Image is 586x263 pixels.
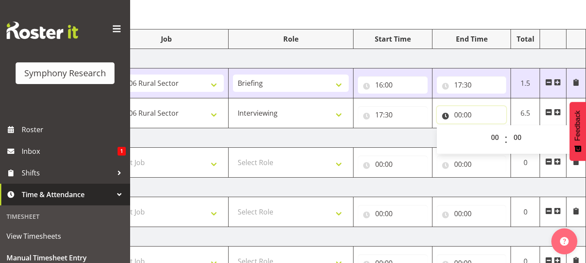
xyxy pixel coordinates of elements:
div: Symphony Research [24,67,106,80]
a: View Timesheets [2,225,128,247]
div: Job [108,34,224,44]
span: : [504,129,507,150]
input: Click to select... [358,76,428,94]
input: Click to select... [437,76,507,94]
span: Inbox [22,145,118,158]
td: 0 [511,197,540,227]
span: Time & Attendance [22,188,113,201]
img: help-xxl-2.png [560,237,569,246]
span: Roster [22,123,126,136]
td: 0 [511,148,540,178]
td: 6.5 [511,98,540,128]
div: Total [515,34,535,44]
span: Shifts [22,166,113,179]
input: Click to select... [358,156,428,173]
input: Click to select... [437,205,507,222]
div: Role [233,34,349,44]
span: View Timesheets [7,230,124,243]
div: End Time [437,34,507,44]
img: Rosterit website logo [7,22,78,39]
td: 1.5 [511,68,540,98]
input: Click to select... [358,205,428,222]
div: Start Time [358,34,428,44]
span: 1 [118,147,126,156]
span: Feedback [574,110,582,141]
input: Click to select... [437,156,507,173]
div: Timesheet [2,208,128,225]
input: Click to select... [358,106,428,123]
button: Feedback - Show survey [570,102,586,161]
input: Click to select... [437,106,507,123]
